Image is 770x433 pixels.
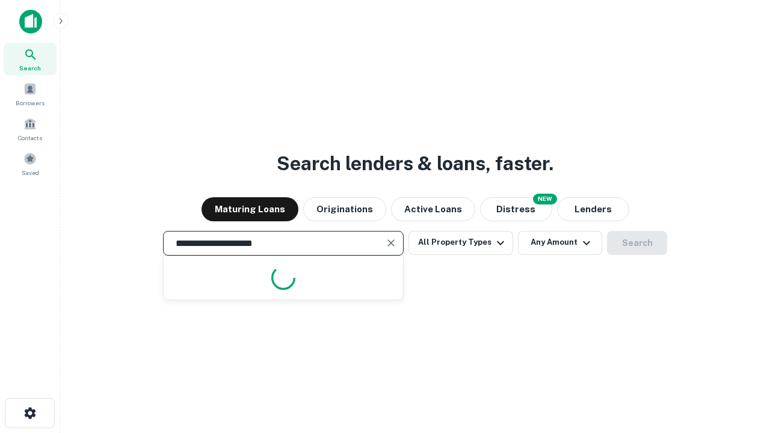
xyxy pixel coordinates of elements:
iframe: Chat Widget [710,337,770,395]
div: NEW [533,194,557,204]
button: Originations [303,197,386,221]
button: Maturing Loans [202,197,298,221]
button: Clear [383,235,399,251]
button: Search distressed loans with lien and other non-mortgage details. [480,197,552,221]
a: Saved [4,147,57,180]
span: Saved [22,168,39,177]
span: Borrowers [16,98,45,108]
button: Any Amount [518,231,602,255]
span: Contacts [18,133,42,143]
a: Borrowers [4,78,57,110]
button: Lenders [557,197,629,221]
button: Active Loans [391,197,475,221]
span: Search [19,63,41,73]
img: capitalize-icon.png [19,10,42,34]
a: Search [4,43,57,75]
h3: Search lenders & loans, faster. [277,149,553,178]
a: Contacts [4,112,57,145]
button: All Property Types [408,231,513,255]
